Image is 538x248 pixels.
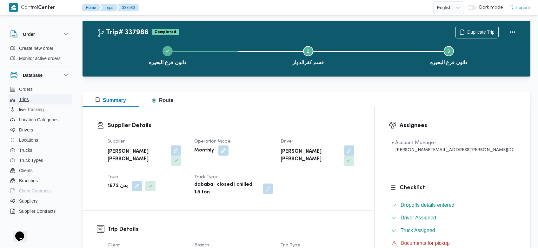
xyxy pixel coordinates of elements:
button: دانون فرع البحيره [378,38,519,71]
span: دانون فرع البحيره [149,59,186,66]
button: دانون فرع البحيره [97,38,238,71]
button: Logout [506,1,533,14]
h3: Assignees [400,121,516,130]
button: Orders [8,84,72,94]
div: Order [5,43,75,66]
span: Dropoffs details entered [401,202,455,208]
button: Order [10,30,70,38]
span: Route [151,97,173,103]
span: 3 [448,49,450,54]
span: Driver Assigned [401,215,436,220]
div: • Account Manager [392,139,514,147]
button: Database [10,71,70,79]
button: Duplicate Trip [455,26,499,38]
h3: Trip Details [108,225,360,234]
b: Completed [155,30,176,34]
span: Trucks [19,146,32,154]
span: Drivers [19,126,33,134]
button: Driver Assigned [389,213,516,223]
span: Truck Assigned [401,227,435,234]
svg: Step 1 is complete [165,49,170,54]
h3: Checklist [400,184,516,192]
span: Devices [19,218,35,225]
button: Create new order [8,43,72,53]
b: [PERSON_NAME] [PERSON_NAME] [108,148,166,163]
span: دانون فرع البحيره [430,59,467,66]
button: Drivers [8,125,72,135]
b: [PERSON_NAME] [PERSON_NAME] [281,148,339,163]
span: Dropoffs details entered [401,201,455,209]
button: Trips [100,4,118,11]
b: بدن 1672 [108,182,128,190]
button: Truck Assigned [389,225,516,236]
img: X8yXhbKr1z7QwAAAABJRU5ErkJggg== [9,3,18,12]
div: Database [5,84,75,222]
button: 337986 [117,4,139,11]
span: Logout [516,4,530,11]
span: Truck [108,175,119,179]
span: Branches [19,177,38,184]
h3: Supplier Details [108,121,360,130]
span: Orders [19,85,33,93]
span: Driver Assigned [401,214,436,222]
button: Suppliers [8,196,72,206]
button: Client Contracts [8,186,72,196]
span: live Tracking [19,106,44,113]
span: Locations [19,136,38,144]
iframe: chat widget [6,223,27,242]
span: Truck Types [19,157,43,164]
span: Duplicate Trip [467,28,495,36]
span: قسم كفرالدوار [292,59,324,66]
button: Monitor active orders [8,53,72,64]
button: Branches [8,176,72,186]
div: [PERSON_NAME][EMAIL_ADDRESS][PERSON_NAME][DOMAIN_NAME] [392,147,514,153]
button: Dropoffs details entered [389,200,516,210]
span: Truck Type [194,175,217,179]
h3: Order [23,30,35,38]
span: Supplier [108,139,125,144]
span: Dark mode [476,5,503,10]
span: Monitor active orders [19,55,61,62]
span: Completed [152,29,179,35]
span: Branch [194,243,209,247]
b: Monthly [194,147,214,154]
span: Location Categories [19,116,59,124]
span: Documents for pickup [401,240,450,246]
span: 2 [307,49,309,54]
button: Location Categories [8,115,72,125]
button: live Tracking [8,104,72,115]
span: Clients [19,167,33,174]
h3: Database [23,71,43,79]
span: Trips [19,96,29,103]
button: قسم كفرالدوار [238,38,378,71]
button: Trucks [8,145,72,155]
span: Truck Assigned [401,228,435,233]
span: Summary [95,97,126,103]
button: Clients [8,165,72,176]
button: Trips [8,94,72,104]
button: Devices [8,216,72,226]
b: Center [38,5,56,10]
button: Home [82,4,101,11]
span: Driver [281,139,293,144]
button: Actions [506,26,519,38]
span: Trip Type [281,243,300,247]
b: dababa | closed | chilled | 1.5 ton [194,181,259,196]
span: Client Contracts [19,187,51,195]
button: Truck Types [8,155,72,165]
button: Supplier Contracts [8,206,72,216]
span: Supplier Contracts [19,207,56,215]
button: Locations [8,135,72,145]
span: Documents for pickup [401,239,450,247]
span: Client [108,243,120,247]
span: Operation Model [194,139,231,144]
h2: Trip# 337986 [97,29,149,37]
span: • Account Manager abdallah.mohamed@illa.com.eg [392,139,514,153]
span: Create new order [19,44,53,52]
span: Suppliers [19,197,37,205]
